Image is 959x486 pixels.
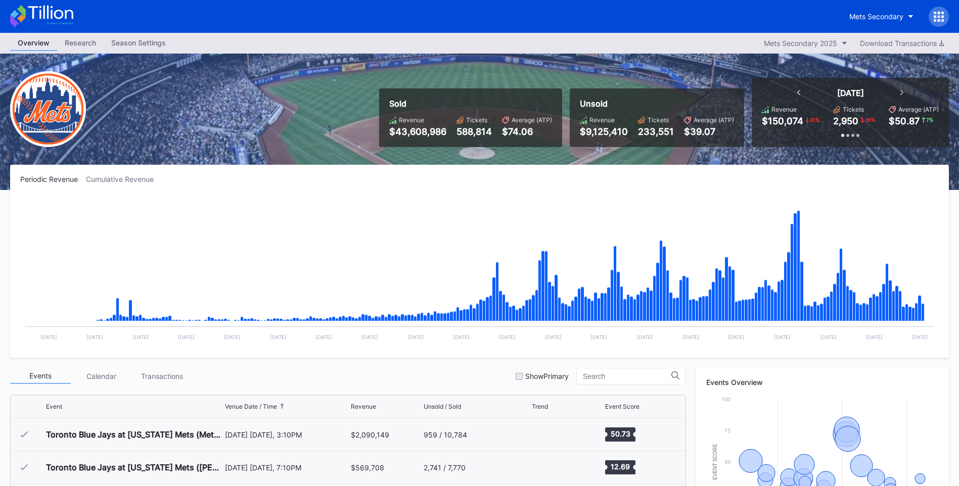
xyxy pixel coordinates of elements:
div: Transactions [131,368,192,384]
div: Mets Secondary 2025 [764,39,837,47]
text: 50.73 [610,429,630,438]
div: $74.06 [502,126,552,137]
div: $50.87 [889,116,920,126]
text: [DATE] [40,334,57,340]
div: Toronto Blue Jays at [US_STATE] Mets (Mets Opening Day) [46,429,222,440]
div: Cumulative Revenue [86,175,162,183]
div: Download Transactions [860,39,944,47]
text: [DATE] [178,334,195,340]
div: Average (ATP) [512,116,552,124]
div: [DATE] [DATE], 3:10PM [225,430,348,439]
button: Mets Secondary [842,7,921,26]
text: [DATE] [728,334,745,340]
text: [DATE] [545,334,562,340]
input: Search [583,372,671,380]
div: Tickets [648,116,669,124]
svg: Chart title [532,422,562,447]
text: [DATE] [407,334,424,340]
text: 75 [724,427,730,433]
svg: Chart title [20,196,939,348]
div: Research [57,35,104,50]
div: [DATE] [DATE], 7:10PM [225,463,348,472]
div: Revenue [771,106,797,113]
div: Mets Secondary [849,12,903,21]
div: Event [46,403,62,410]
div: Revenue [399,116,424,124]
div: [DATE] [837,88,864,98]
div: Average (ATP) [898,106,939,113]
a: Season Settings [104,35,173,51]
text: [DATE] [315,334,332,340]
a: Research [57,35,104,51]
text: [DATE] [866,334,883,340]
div: Events [10,368,71,384]
svg: Chart title [532,455,562,480]
text: 100 [722,396,730,402]
div: Season Settings [104,35,173,50]
text: [DATE] [774,334,791,340]
text: [DATE] [224,334,241,340]
div: 959 / 10,784 [424,430,467,439]
text: Event Score [712,444,718,480]
text: [DATE] [682,334,699,340]
div: $569,708 [351,463,384,472]
div: Tickets [466,116,487,124]
text: [DATE] [86,334,103,340]
button: Mets Secondary 2025 [759,36,852,50]
text: [DATE] [911,334,928,340]
text: [DATE] [820,334,837,340]
div: Unsold / Sold [424,403,461,410]
text: [DATE] [590,334,607,340]
text: 50 [724,459,730,465]
div: Calendar [71,368,131,384]
text: 12.69 [611,462,630,471]
div: Venue Date / Time [225,403,277,410]
div: 588,814 [456,126,492,137]
div: Event Score [605,403,640,410]
div: 233,551 [638,126,674,137]
text: [DATE] [132,334,149,340]
text: [DATE] [270,334,287,340]
div: 31 % [809,116,820,124]
div: Periodic Revenue [20,175,86,183]
text: [DATE] [499,334,516,340]
div: Events Overview [706,378,939,386]
div: Revenue [351,403,376,410]
div: Revenue [589,116,615,124]
div: 2,741 / 7,770 [424,463,466,472]
button: Download Transactions [855,36,949,50]
div: Show Primary [525,372,569,380]
div: Sold [389,99,552,109]
div: 2,950 [833,116,858,126]
text: [DATE] [361,334,378,340]
div: Toronto Blue Jays at [US_STATE] Mets ([PERSON_NAME] Players Pin Giveaway) [46,462,222,472]
div: Average (ATP) [694,116,734,124]
div: $2,090,149 [351,430,389,439]
div: Trend [532,403,548,410]
div: 36 % [864,116,876,124]
img: New-York-Mets-Transparent.png [10,71,86,147]
div: $9,125,410 [580,126,628,137]
div: Unsold [580,99,734,109]
text: [DATE] [453,334,470,340]
a: Overview [10,35,57,51]
div: $150,074 [762,116,803,126]
text: [DATE] [636,334,653,340]
div: $43,608,986 [389,126,446,137]
div: $39.07 [684,126,734,137]
div: Tickets [843,106,864,113]
div: 7 % [925,116,934,124]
